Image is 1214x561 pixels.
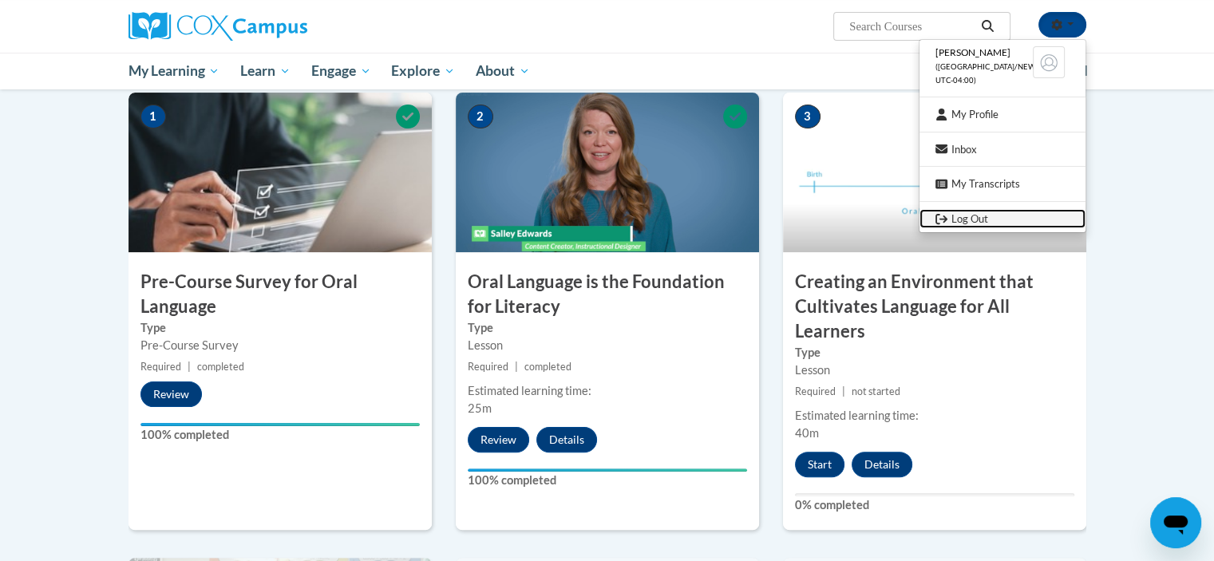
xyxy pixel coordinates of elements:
[468,337,747,354] div: Lesson
[118,53,231,89] a: My Learning
[140,381,202,407] button: Review
[468,427,529,452] button: Review
[468,472,747,489] label: 100% completed
[311,61,371,81] span: Engage
[129,93,432,252] img: Course Image
[795,385,836,397] span: Required
[391,61,455,81] span: Explore
[129,12,307,41] img: Cox Campus
[140,423,420,426] div: Your progress
[140,337,420,354] div: Pre-Course Survey
[795,407,1074,425] div: Estimated learning time:
[105,53,1110,89] div: Main menu
[468,401,492,415] span: 25m
[1038,12,1086,38] button: Account Settings
[919,209,1085,229] a: Logout
[935,62,1060,85] span: ([GEOGRAPHIC_DATA]/New_York UTC-04:00)
[919,140,1085,160] a: Inbox
[456,93,759,252] img: Course Image
[935,46,1010,58] span: [PERSON_NAME]
[301,53,382,89] a: Engage
[468,105,493,128] span: 2
[783,93,1086,252] img: Course Image
[140,361,181,373] span: Required
[795,105,821,128] span: 3
[783,270,1086,343] h3: Creating an Environment that Cultivates Language for All Learners
[795,361,1074,379] div: Lesson
[468,361,508,373] span: Required
[140,426,420,444] label: 100% completed
[795,426,819,440] span: 40m
[1033,46,1065,78] img: Learner Profile Avatar
[230,53,301,89] a: Learn
[1150,497,1201,548] iframe: Button to launch messaging window
[197,361,244,373] span: completed
[848,17,975,36] input: Search Courses
[852,452,912,477] button: Details
[140,105,166,128] span: 1
[381,53,465,89] a: Explore
[465,53,540,89] a: About
[468,319,747,337] label: Type
[468,468,747,472] div: Your progress
[188,361,191,373] span: |
[140,319,420,337] label: Type
[795,452,844,477] button: Start
[919,105,1085,124] a: My Profile
[524,361,571,373] span: completed
[129,12,432,41] a: Cox Campus
[468,382,747,400] div: Estimated learning time:
[975,17,999,36] button: Search
[129,270,432,319] h3: Pre-Course Survey for Oral Language
[515,361,518,373] span: |
[795,344,1074,361] label: Type
[852,385,900,397] span: not started
[240,61,291,81] span: Learn
[842,385,845,397] span: |
[476,61,530,81] span: About
[536,427,597,452] button: Details
[795,496,1074,514] label: 0% completed
[919,174,1085,194] a: My Transcripts
[456,270,759,319] h3: Oral Language is the Foundation for Literacy
[128,61,219,81] span: My Learning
